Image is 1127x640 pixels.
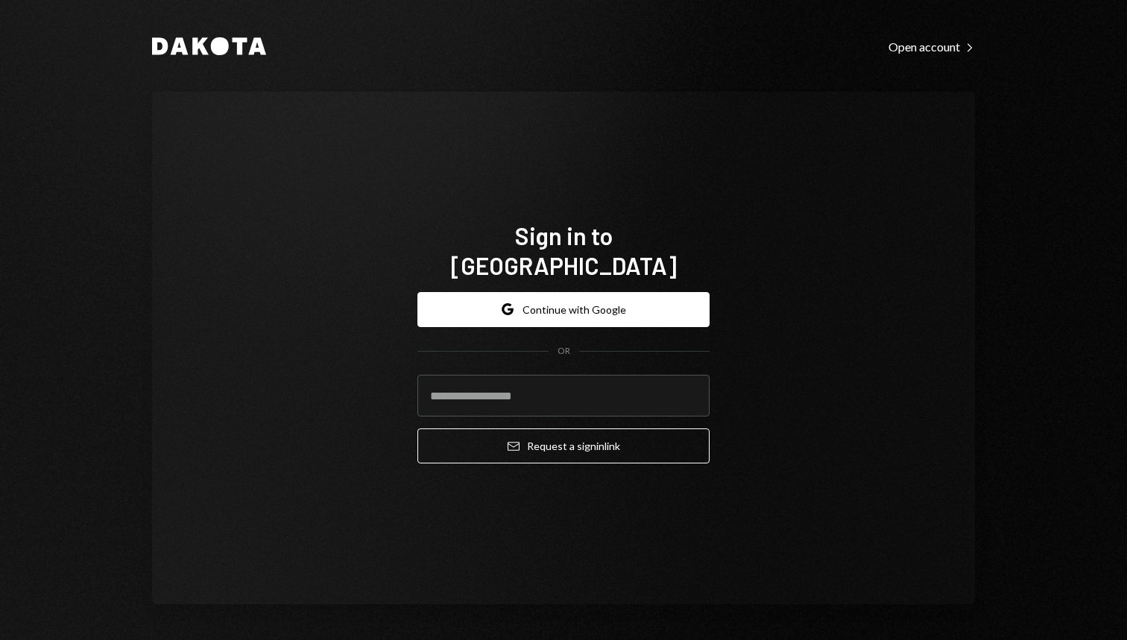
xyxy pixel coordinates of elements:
button: Request a signinlink [417,428,710,463]
div: OR [558,345,570,358]
div: Open account [888,39,975,54]
a: Open account [888,38,975,54]
h1: Sign in to [GEOGRAPHIC_DATA] [417,221,710,280]
button: Continue with Google [417,292,710,327]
